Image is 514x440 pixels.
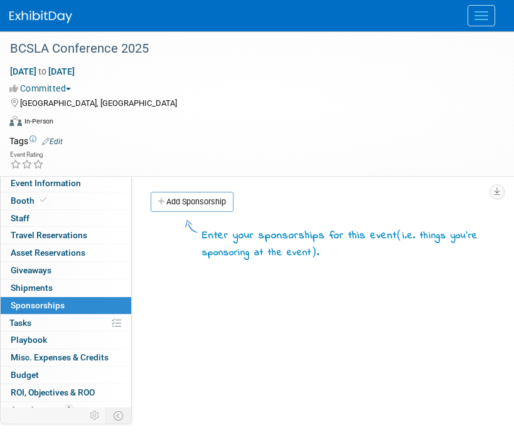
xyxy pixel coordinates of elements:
a: Travel Reservations [1,227,131,244]
button: Menu [468,5,495,26]
span: Asset Reservations [11,248,85,258]
a: Edit [42,137,63,146]
span: Misc. Expenses & Credits [11,352,109,362]
div: Event Format [9,114,498,133]
button: Committed [9,82,76,95]
span: Playbook [11,335,47,345]
span: Travel Reservations [11,230,87,240]
span: Attachments [11,405,73,415]
span: 2 [64,405,73,414]
a: Shipments [1,280,131,296]
div: BCSLA Conference 2025 [6,38,489,60]
span: [DATE] [DATE] [9,66,75,77]
img: Format-Inperson.png [9,116,22,126]
span: ROI, Objectives & ROO [11,387,95,397]
span: Event Information [11,178,81,188]
a: Budget [1,367,131,384]
a: Tasks [1,315,131,332]
div: Event Rating [10,152,44,158]
a: Booth [1,192,131,209]
span: Sponsorships [11,300,65,310]
span: Budget [11,370,39,380]
a: Sponsorships [1,297,131,314]
a: Asset Reservations [1,244,131,261]
a: ROI, Objectives & ROO [1,384,131,401]
td: Toggle Event Tabs [106,407,132,424]
a: Giveaways [1,262,131,279]
a: Playbook [1,332,131,348]
span: Shipments [11,283,53,293]
a: Attachments2 [1,402,131,419]
span: ) [311,245,317,258]
a: Event Information [1,175,131,192]
span: Staff [11,213,29,223]
span: [GEOGRAPHIC_DATA], [GEOGRAPHIC_DATA] [20,98,177,108]
a: Add Sponsorship [151,192,233,212]
span: Booth [11,196,49,206]
i: Booth reservation complete [40,197,46,204]
span: i.e. things you're sponsoring at the event [202,229,478,259]
a: Misc. Expenses & Credits [1,349,131,366]
img: ExhibitDay [9,11,72,23]
td: Tags [9,135,63,147]
span: Giveaways [11,265,51,275]
span: to [36,66,48,76]
a: Staff [1,210,131,227]
div: In-Person [24,117,53,126]
span: ( [397,228,402,241]
td: Personalize Event Tab Strip [84,407,106,424]
div: Enter your sponsorships for this event . [202,227,495,261]
span: Tasks [9,318,31,328]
